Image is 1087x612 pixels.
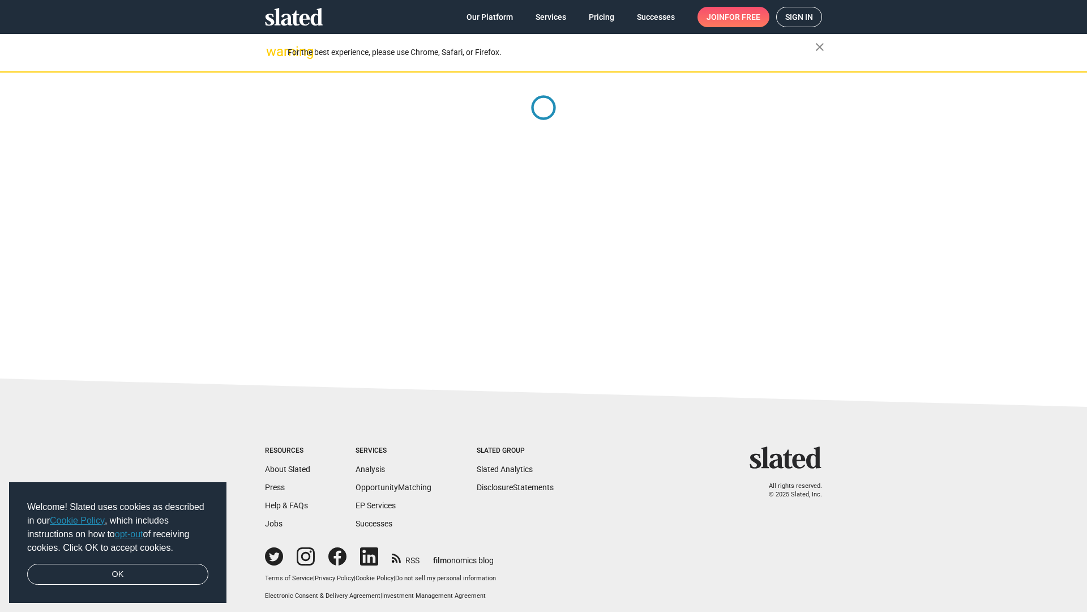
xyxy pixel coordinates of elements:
[265,447,310,456] div: Resources
[395,575,496,583] button: Do not sell my personal information
[265,592,380,600] a: Electronic Consent & Delivery Agreement
[776,7,822,27] a: Sign in
[354,575,356,582] span: |
[589,7,614,27] span: Pricing
[433,556,447,565] span: film
[393,575,395,582] span: |
[457,7,522,27] a: Our Platform
[813,40,827,54] mat-icon: close
[757,482,822,499] p: All rights reserved. © 2025 Slated, Inc.
[380,592,382,600] span: |
[536,7,566,27] span: Services
[27,500,208,555] span: Welcome! Slated uses cookies as described in our , which includes instructions on how to of recei...
[527,7,575,27] a: Services
[50,516,105,525] a: Cookie Policy
[382,592,486,600] a: Investment Management Agreement
[477,483,554,492] a: DisclosureStatements
[266,45,280,58] mat-icon: warning
[707,7,760,27] span: Join
[356,465,385,474] a: Analysis
[265,465,310,474] a: About Slated
[115,529,143,539] a: opt-out
[477,447,554,456] div: Slated Group
[697,7,769,27] a: Joinfor free
[265,519,283,528] a: Jobs
[580,7,623,27] a: Pricing
[433,546,494,566] a: filmonomics blog
[356,501,396,510] a: EP Services
[356,447,431,456] div: Services
[265,501,308,510] a: Help & FAQs
[265,483,285,492] a: Press
[356,483,431,492] a: OpportunityMatching
[637,7,675,27] span: Successes
[356,519,392,528] a: Successes
[315,575,354,582] a: Privacy Policy
[467,7,513,27] span: Our Platform
[288,45,815,60] div: For the best experience, please use Chrome, Safari, or Firefox.
[785,7,813,27] span: Sign in
[9,482,226,603] div: cookieconsent
[392,549,420,566] a: RSS
[628,7,684,27] a: Successes
[356,575,393,582] a: Cookie Policy
[477,465,533,474] a: Slated Analytics
[313,575,315,582] span: |
[27,564,208,585] a: dismiss cookie message
[265,575,313,582] a: Terms of Service
[725,7,760,27] span: for free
